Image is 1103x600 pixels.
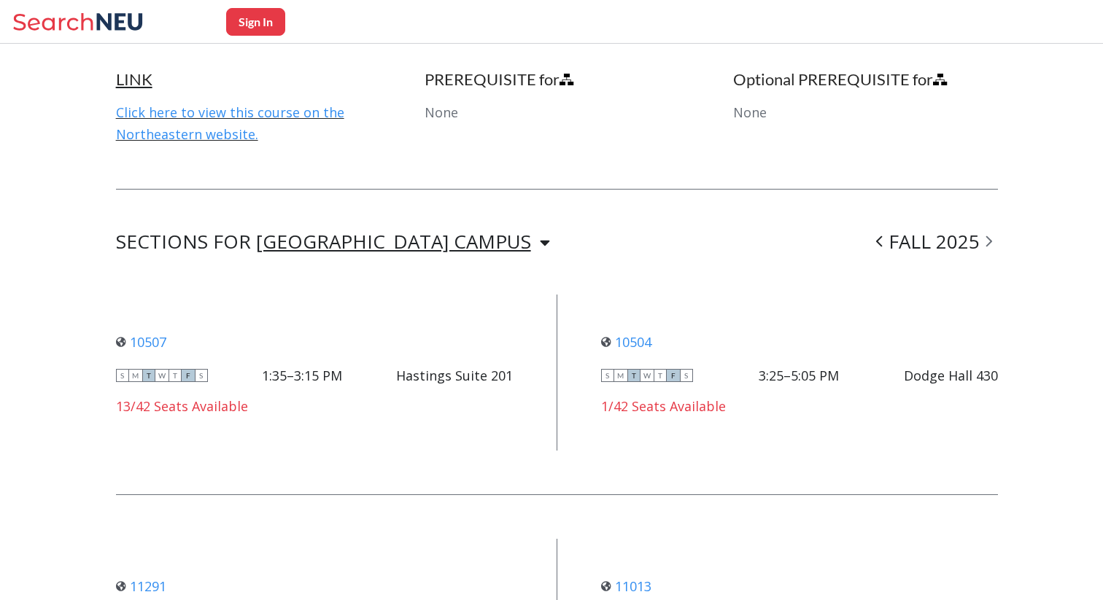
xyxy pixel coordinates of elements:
[601,577,651,595] a: 11013
[155,369,169,382] span: W
[614,369,627,382] span: M
[116,104,344,143] a: Click here to view this course on the Northeastern website.
[640,369,654,382] span: W
[116,398,513,414] div: 13/42 Seats Available
[870,233,998,251] div: FALL 2025
[169,369,182,382] span: T
[425,69,689,90] h4: PREREQUISITE for
[733,104,767,121] span: None
[262,367,342,383] div: 1:35–3:15 PM
[142,369,155,382] span: T
[667,369,680,382] span: F
[195,369,208,382] span: S
[601,369,614,382] span: S
[904,367,998,383] div: Dodge Hall 430
[256,233,531,249] div: [GEOGRAPHIC_DATA] CAMPUS
[425,104,458,121] span: None
[733,69,998,90] h4: Optional PREREQUISITE for
[129,369,142,382] span: M
[116,69,381,90] h4: LINK
[627,369,640,382] span: T
[116,577,166,595] a: 11291
[116,233,550,251] div: SECTIONS FOR
[680,369,693,382] span: S
[226,8,285,36] button: Sign In
[759,367,839,383] div: 3:25–5:05 PM
[654,369,667,382] span: T
[601,333,651,351] a: 10504
[182,369,195,382] span: F
[601,398,998,414] div: 1/42 Seats Available
[116,369,129,382] span: S
[116,333,166,351] a: 10507
[396,367,513,383] div: Hastings Suite 201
